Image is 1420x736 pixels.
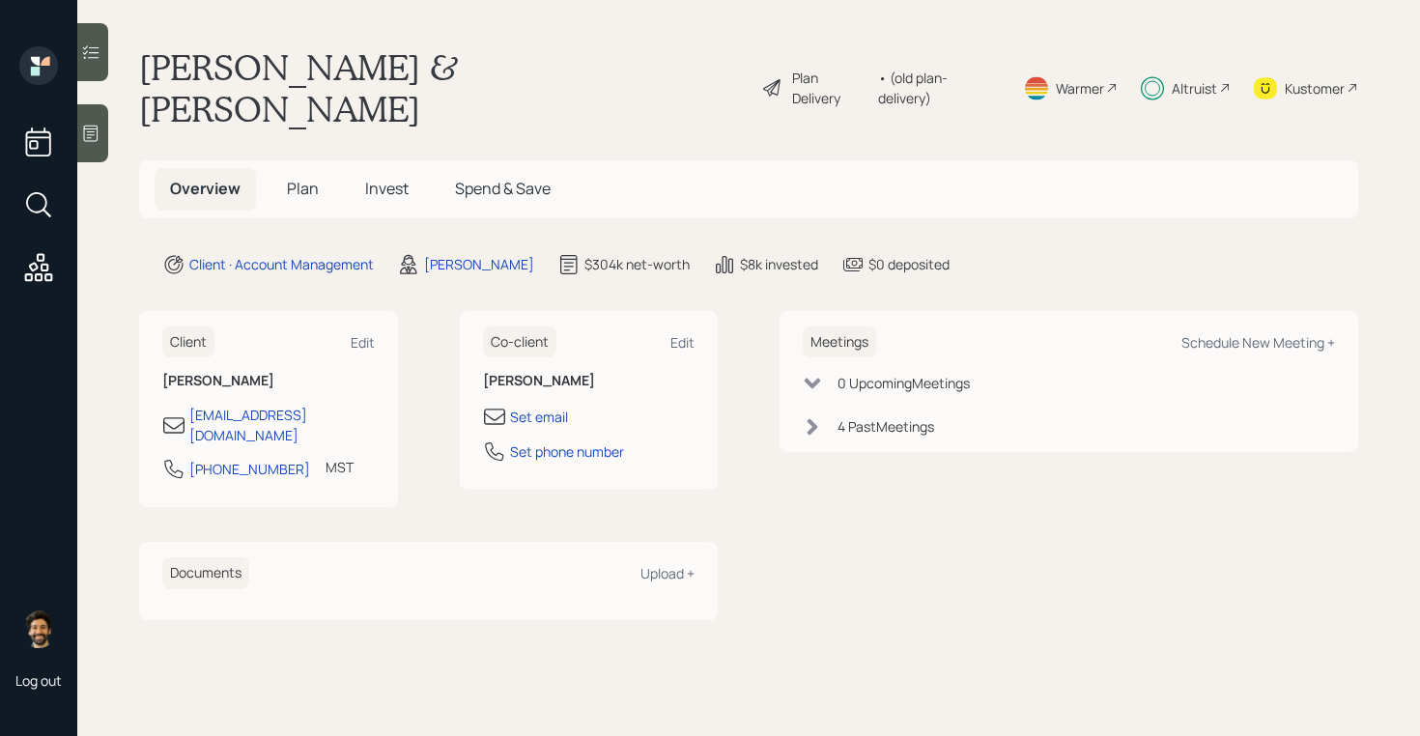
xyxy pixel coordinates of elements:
div: [PERSON_NAME] [424,254,534,274]
div: Edit [670,333,695,352]
div: Client · Account Management [189,254,374,274]
div: Kustomer [1285,78,1345,99]
img: eric-schwartz-headshot.png [19,609,58,648]
div: MST [326,457,354,477]
div: Upload + [640,564,695,582]
div: Edit [351,333,375,352]
h6: Meetings [803,326,876,358]
div: Warmer [1056,78,1104,99]
div: [PHONE_NUMBER] [189,459,310,479]
span: Overview [170,178,241,199]
div: Plan Delivery [792,68,868,108]
h6: Documents [162,557,249,589]
div: Set phone number [510,441,624,462]
div: Schedule New Meeting + [1181,333,1335,352]
div: Log out [15,671,62,690]
h6: Client [162,326,214,358]
div: $8k invested [740,254,818,274]
h6: [PERSON_NAME] [483,373,696,389]
div: $304k net-worth [584,254,690,274]
span: Plan [287,178,319,199]
div: 0 Upcoming Meeting s [838,373,970,393]
h6: [PERSON_NAME] [162,373,375,389]
h6: Co-client [483,326,556,358]
div: Altruist [1172,78,1217,99]
div: 4 Past Meeting s [838,416,934,437]
span: Spend & Save [455,178,551,199]
span: Invest [365,178,409,199]
div: $0 deposited [868,254,950,274]
div: [EMAIL_ADDRESS][DOMAIN_NAME] [189,405,375,445]
div: Set email [510,407,568,427]
h1: [PERSON_NAME] & [PERSON_NAME] [139,46,746,129]
div: • (old plan-delivery) [878,68,1000,108]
